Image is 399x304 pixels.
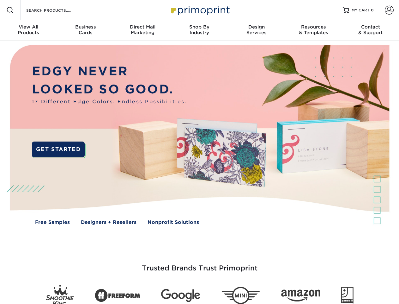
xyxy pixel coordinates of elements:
span: 17 Different Edge Colors. Endless Possibilities. [32,98,187,105]
div: Marketing [114,24,171,35]
div: & Templates [285,24,342,35]
div: & Support [342,24,399,35]
span: 0 [371,8,374,12]
a: GET STARTED [32,142,85,157]
img: Primoprint [168,3,231,17]
div: Cards [57,24,114,35]
div: Industry [171,24,228,35]
a: BusinessCards [57,20,114,41]
a: Contact& Support [342,20,399,41]
span: Design [228,24,285,30]
img: Google [161,289,200,302]
span: Contact [342,24,399,30]
span: Direct Mail [114,24,171,30]
a: Direct MailMarketing [114,20,171,41]
img: Goodwill [341,287,354,304]
img: Amazon [281,290,320,302]
input: SEARCH PRODUCTS..... [26,6,87,14]
a: DesignServices [228,20,285,41]
a: Designers + Resellers [81,219,136,226]
div: Services [228,24,285,35]
a: Shop ByIndustry [171,20,228,41]
span: MY CART [352,8,370,13]
p: EDGY NEVER [32,62,187,80]
a: Resources& Templates [285,20,342,41]
a: Nonprofit Solutions [148,219,199,226]
h3: Trusted Brands Trust Primoprint [15,249,384,280]
a: Free Samples [35,219,70,226]
span: Shop By [171,24,228,30]
span: Business [57,24,114,30]
span: Resources [285,24,342,30]
p: LOOKED SO GOOD. [32,80,187,98]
